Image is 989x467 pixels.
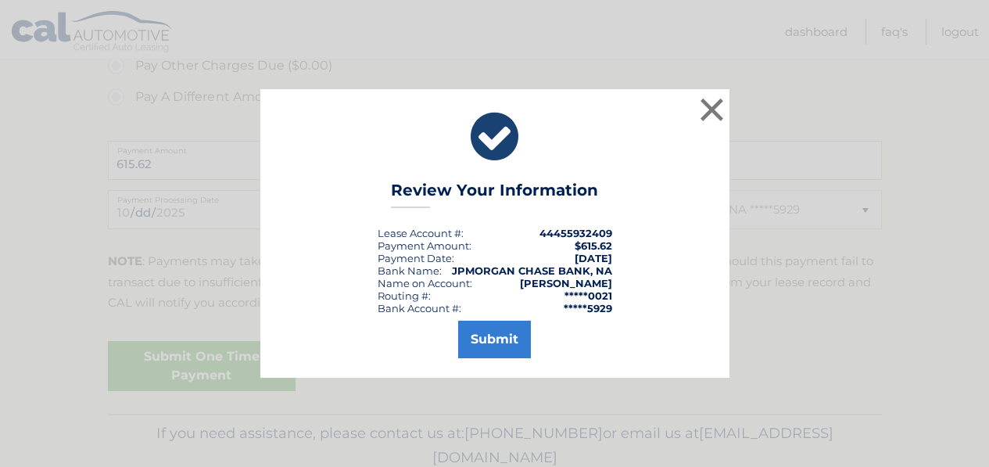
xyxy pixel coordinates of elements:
[391,181,598,208] h3: Review Your Information
[520,277,612,289] strong: [PERSON_NAME]
[378,252,452,264] span: Payment Date
[378,302,461,314] div: Bank Account #:
[539,227,612,239] strong: 44455932409
[378,289,431,302] div: Routing #:
[452,264,612,277] strong: JPMORGAN CHASE BANK, NA
[378,277,472,289] div: Name on Account:
[575,239,612,252] span: $615.62
[378,239,471,252] div: Payment Amount:
[378,252,454,264] div: :
[458,321,531,358] button: Submit
[575,252,612,264] span: [DATE]
[378,227,464,239] div: Lease Account #:
[697,94,728,125] button: ×
[378,264,442,277] div: Bank Name:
